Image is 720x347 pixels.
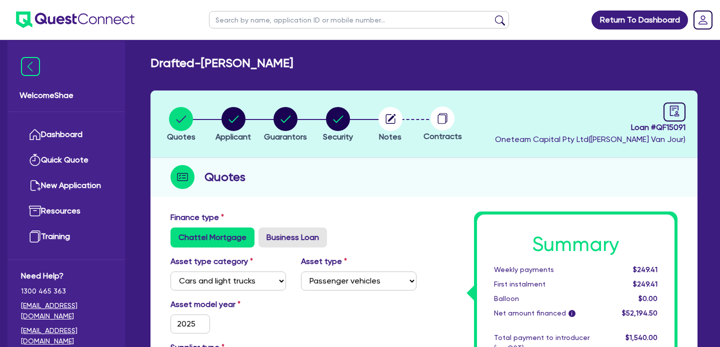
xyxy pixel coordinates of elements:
[378,106,403,143] button: Notes
[495,121,685,133] span: Loan # QF15091
[19,89,113,101] span: Welcome Shae
[21,300,111,321] a: [EMAIL_ADDRESS][DOMAIN_NAME]
[263,106,307,143] button: Guarantors
[258,227,327,247] label: Business Loan
[29,179,41,191] img: new-application
[622,309,657,317] span: $52,194.50
[150,56,293,70] h2: Drafted - [PERSON_NAME]
[21,57,40,76] img: icon-menu-close
[486,308,605,318] div: Net amount financed
[170,255,253,267] label: Asset type category
[21,224,111,249] a: Training
[638,294,657,302] span: $0.00
[486,264,605,275] div: Weekly payments
[21,122,111,147] a: Dashboard
[16,11,134,28] img: quest-connect-logo-blue
[669,105,680,116] span: audit
[163,298,293,310] label: Asset model year
[21,270,111,282] span: Need Help?
[568,310,575,317] span: i
[21,173,111,198] a: New Application
[633,280,657,288] span: $249.41
[204,168,245,186] h2: Quotes
[29,205,41,217] img: resources
[494,232,657,256] h1: Summary
[29,230,41,242] img: training
[690,7,716,33] a: Dropdown toggle
[170,165,194,189] img: step-icon
[215,106,251,143] button: Applicant
[170,227,254,247] label: Chattel Mortgage
[486,293,605,304] div: Balloon
[170,211,224,223] label: Finance type
[323,132,353,141] span: Security
[215,132,251,141] span: Applicant
[633,265,657,273] span: $249.41
[166,106,196,143] button: Quotes
[495,134,685,144] span: Oneteam Capital Pty Ltd ( [PERSON_NAME] Van Jour )
[21,286,111,296] span: 1300 465 363
[167,132,195,141] span: Quotes
[21,147,111,173] a: Quick Quote
[379,132,401,141] span: Notes
[29,154,41,166] img: quick-quote
[625,333,657,341] span: $1,540.00
[591,10,688,29] a: Return To Dashboard
[21,198,111,224] a: Resources
[209,11,509,28] input: Search by name, application ID or mobile number...
[423,131,462,141] span: Contracts
[301,255,347,267] label: Asset type
[322,106,353,143] button: Security
[663,102,685,121] a: audit
[264,132,307,141] span: Guarantors
[21,325,111,346] a: [EMAIL_ADDRESS][DOMAIN_NAME]
[486,279,605,289] div: First instalment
